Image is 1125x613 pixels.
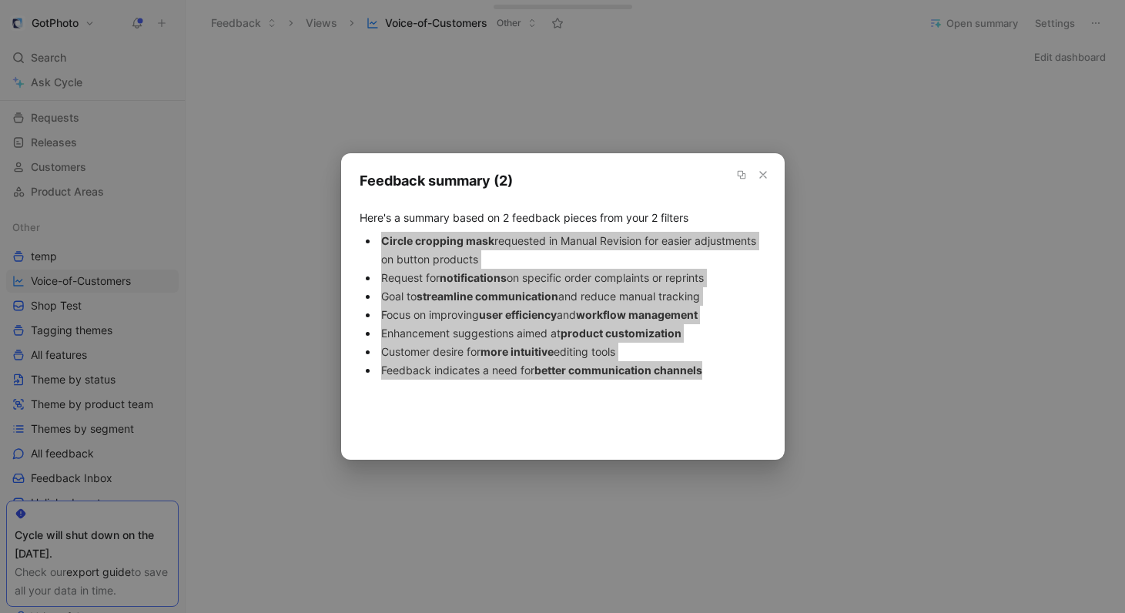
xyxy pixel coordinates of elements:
[440,271,507,284] strong: notifications
[480,345,554,358] strong: more intuitive
[561,327,681,340] strong: product customization
[360,172,766,190] h2: Feedback summary (2)
[378,287,766,306] li: Goal to and reduce manual tracking
[479,308,557,321] strong: user efficiency
[360,172,766,384] div: Here's a summary based on 2 feedback pieces from your 2 filters
[378,324,766,343] li: Enhancement suggestions aimed at
[378,343,766,361] li: Customer desire for editing tools
[378,269,766,287] li: Request for on specific order complaints or reprints
[534,363,702,377] strong: better communication channels
[378,232,766,269] li: requested in Manual Revision for easier adjustments on button products
[378,361,766,380] li: Feedback indicates a need for
[417,290,558,303] strong: streamline communication
[378,306,766,324] li: Focus on improving and
[381,234,494,247] strong: Circle cropping mask
[576,308,698,321] strong: workflow management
